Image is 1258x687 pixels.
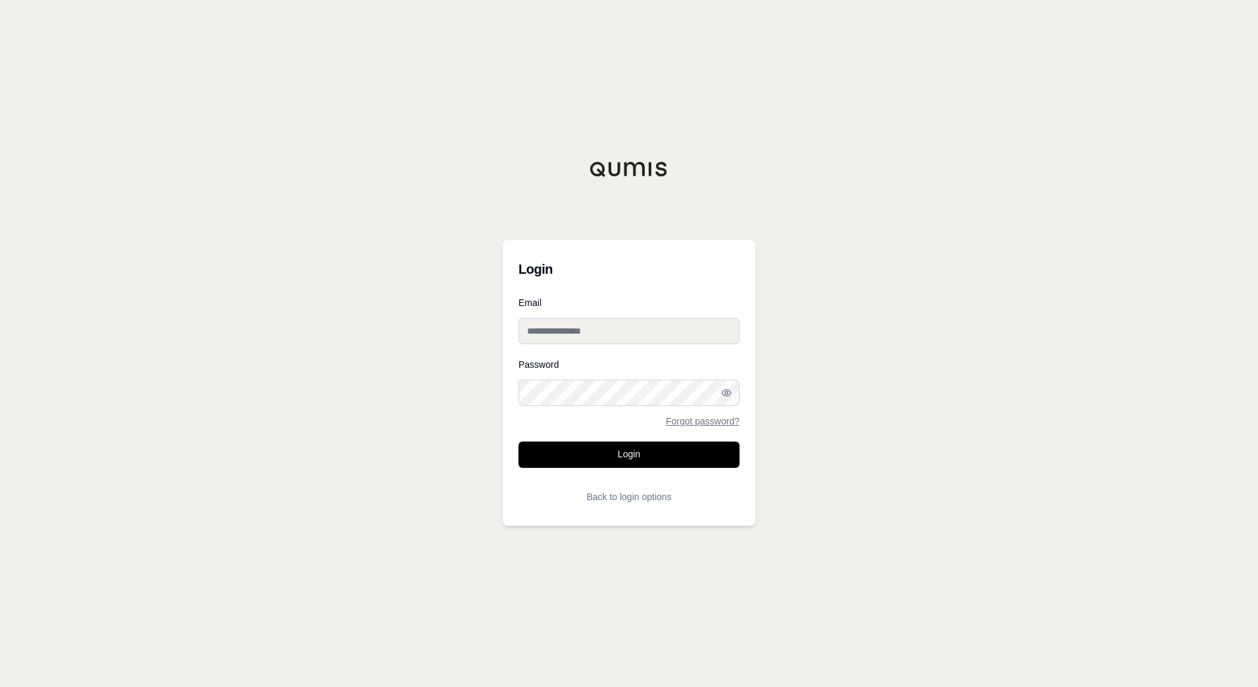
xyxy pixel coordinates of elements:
[518,256,740,282] h3: Login
[518,484,740,510] button: Back to login options
[666,417,740,426] a: Forgot password?
[590,161,668,177] img: Qumis
[518,442,740,468] button: Login
[518,360,740,369] label: Password
[518,298,740,307] label: Email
